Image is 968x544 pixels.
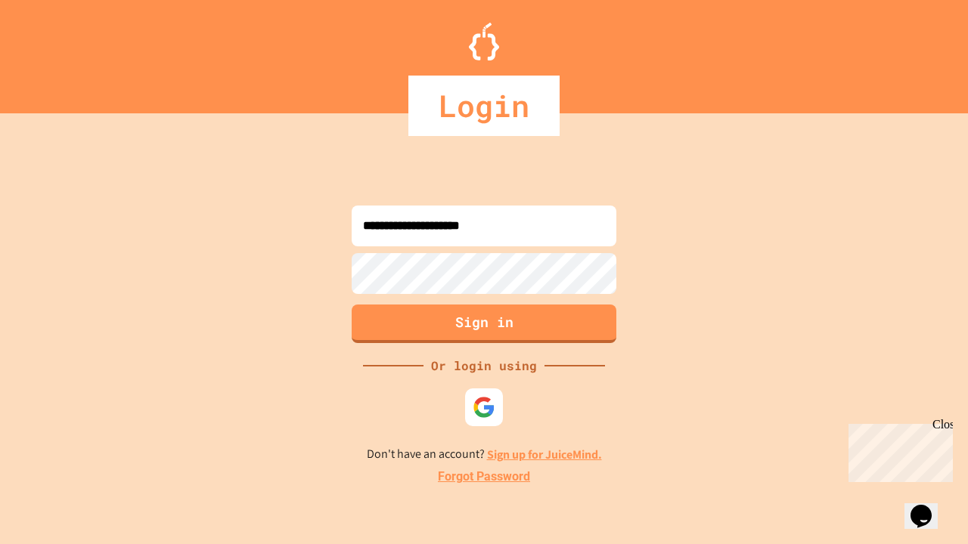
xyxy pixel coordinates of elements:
iframe: chat widget [904,484,953,529]
iframe: chat widget [842,418,953,482]
div: Login [408,76,560,136]
a: Forgot Password [438,468,530,486]
img: Logo.svg [469,23,499,60]
div: Or login using [423,357,544,375]
p: Don't have an account? [367,445,602,464]
img: google-icon.svg [473,396,495,419]
div: Chat with us now!Close [6,6,104,96]
button: Sign in [352,304,616,343]
a: Sign up for JuiceMind. [487,447,602,462]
